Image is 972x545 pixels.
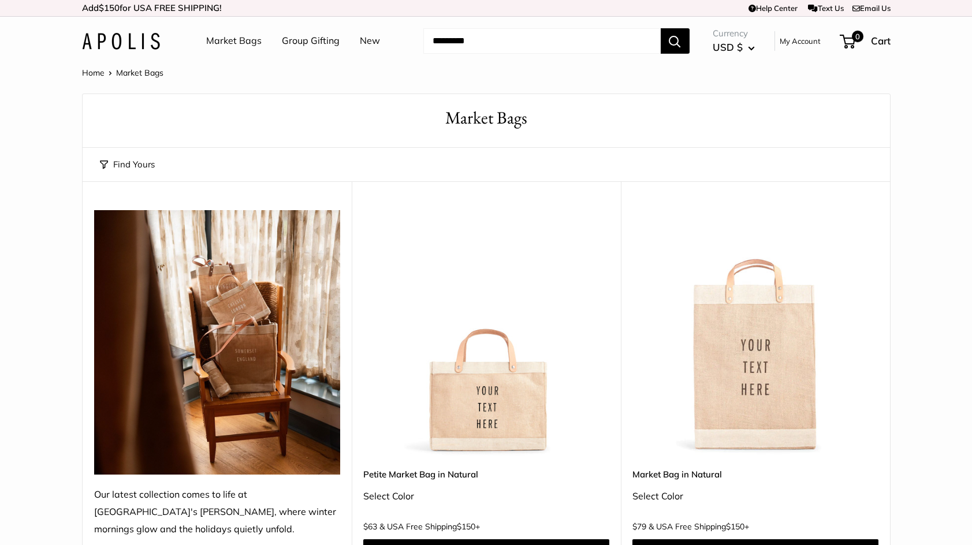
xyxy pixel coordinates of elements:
span: Cart [871,35,891,47]
a: 0 Cart [841,32,891,50]
span: $150 [726,521,744,532]
a: Petite Market Bag in Natural [363,468,609,481]
div: Select Color [632,488,878,505]
a: My Account [780,34,821,48]
div: Select Color [363,488,609,505]
span: & USA Free Shipping + [649,522,749,531]
img: Petite Market Bag in Natural [363,210,609,456]
img: Our latest collection comes to life at UK's Estelle Manor, where winter mornings glow and the hol... [94,210,340,475]
input: Search... [423,28,661,54]
a: Help Center [748,3,798,13]
img: Apolis [82,33,160,50]
nav: Breadcrumb [82,65,163,80]
img: Market Bag in Natural [632,210,878,456]
a: Market Bag in NaturalMarket Bag in Natural [632,210,878,456]
a: New [360,32,380,50]
span: 0 [851,31,863,42]
a: Text Us [808,3,843,13]
a: Group Gifting [282,32,340,50]
a: Market Bag in Natural [632,468,878,481]
span: Market Bags [116,68,163,78]
span: $63 [363,521,377,532]
div: Our latest collection comes to life at [GEOGRAPHIC_DATA]'s [PERSON_NAME], where winter mornings g... [94,486,340,538]
span: Currency [713,25,755,42]
span: USD $ [713,41,743,53]
span: $150 [99,2,120,13]
button: USD $ [713,38,755,57]
button: Search [661,28,690,54]
h1: Market Bags [100,106,873,130]
span: $79 [632,521,646,532]
a: Home [82,68,105,78]
a: Market Bags [206,32,262,50]
a: Petite Market Bag in NaturalPetite Market Bag in Natural [363,210,609,456]
a: Email Us [852,3,891,13]
span: $150 [457,521,475,532]
button: Find Yours [100,156,155,173]
span: & USA Free Shipping + [379,522,480,531]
